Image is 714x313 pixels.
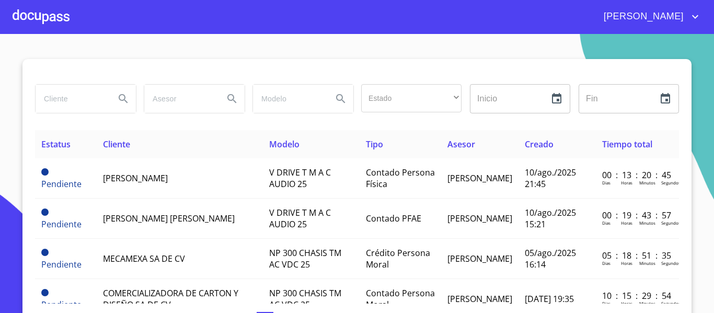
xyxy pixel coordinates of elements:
span: Tiempo total [602,138,652,150]
p: Segundos [661,180,681,186]
input: search [36,85,107,113]
p: Minutos [639,220,655,226]
button: Search [220,86,245,111]
div: ​ [361,84,462,112]
input: search [144,85,215,113]
span: Pendiente [41,208,49,216]
p: Minutos [639,300,655,306]
p: 10 : 15 : 29 : 54 [602,290,673,302]
p: 00 : 19 : 43 : 57 [602,210,673,221]
span: [DATE] 19:35 [525,293,574,305]
p: Horas [621,300,632,306]
span: [PERSON_NAME] [447,253,512,264]
button: Search [328,86,353,111]
span: Pendiente [41,249,49,256]
span: Crédito Persona Moral [366,247,430,270]
span: Contado Persona Física [366,167,435,190]
span: Cliente [103,138,130,150]
span: Pendiente [41,178,82,190]
span: MECAMEXA SA DE CV [103,253,185,264]
span: [PERSON_NAME] [447,213,512,224]
span: [PERSON_NAME] [447,172,512,184]
button: account of current user [596,8,701,25]
input: search [253,85,324,113]
p: 05 : 18 : 51 : 35 [602,250,673,261]
span: Pendiente [41,289,49,296]
span: Pendiente [41,168,49,176]
p: Minutos [639,180,655,186]
p: Dias [602,180,611,186]
span: [PERSON_NAME] [447,293,512,305]
span: Pendiente [41,218,82,230]
button: Search [111,86,136,111]
span: NP 300 CHASIS TM AC VDC 25 [269,287,341,310]
span: V DRIVE T M A C AUDIO 25 [269,207,331,230]
p: Segundos [661,260,681,266]
p: 00 : 13 : 20 : 45 [602,169,673,181]
span: V DRIVE T M A C AUDIO 25 [269,167,331,190]
p: Dias [602,260,611,266]
span: Pendiente [41,259,82,270]
span: [PERSON_NAME] [103,172,168,184]
span: 05/ago./2025 16:14 [525,247,576,270]
span: [PERSON_NAME] [596,8,689,25]
span: Contado PFAE [366,213,421,224]
span: [PERSON_NAME] [PERSON_NAME] [103,213,235,224]
p: Dias [602,300,611,306]
p: Dias [602,220,611,226]
span: Estatus [41,138,71,150]
p: Horas [621,260,632,266]
span: Asesor [447,138,475,150]
span: COMERCIALIZADORA DE CARTON Y DISEÑO SA DE CV [103,287,238,310]
span: 10/ago./2025 21:45 [525,167,576,190]
span: Pendiente [41,299,82,310]
p: Horas [621,220,632,226]
p: Horas [621,180,632,186]
p: Segundos [661,300,681,306]
p: Minutos [639,260,655,266]
span: Creado [525,138,554,150]
span: 10/ago./2025 15:21 [525,207,576,230]
p: Segundos [661,220,681,226]
span: NP 300 CHASIS TM AC VDC 25 [269,247,341,270]
span: Tipo [366,138,383,150]
span: Modelo [269,138,300,150]
span: Contado Persona Moral [366,287,435,310]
